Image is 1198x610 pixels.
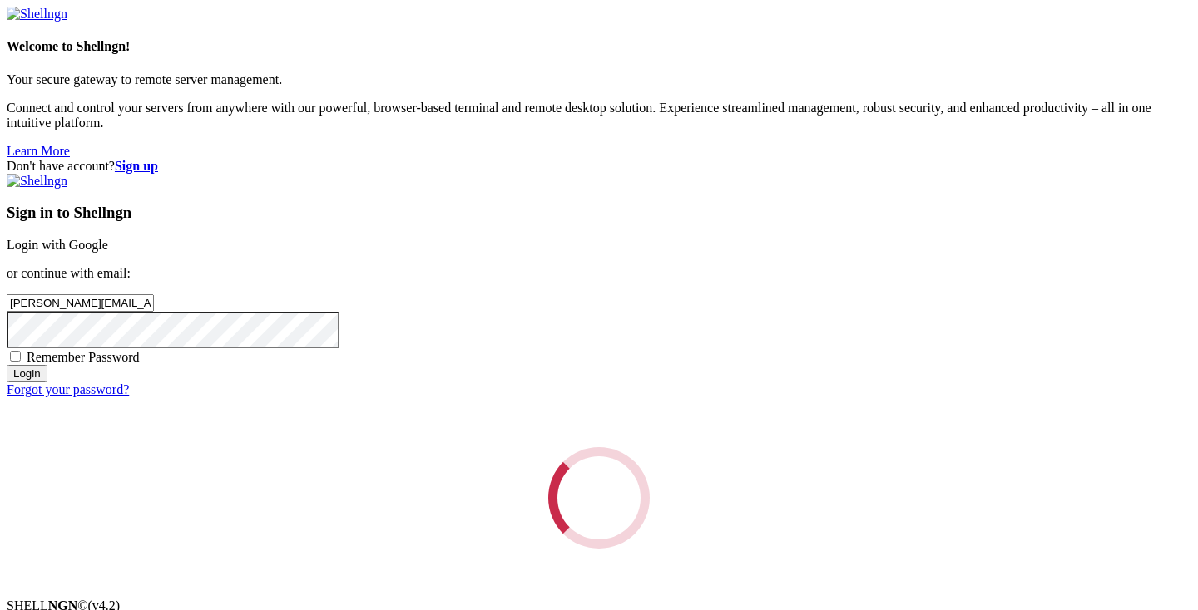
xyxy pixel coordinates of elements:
span: Remember Password [27,350,140,364]
div: Loading... [531,430,667,566]
a: Learn More [7,144,70,158]
p: Your secure gateway to remote server management. [7,72,1191,87]
a: Forgot your password? [7,382,129,396]
img: Shellngn [7,7,67,22]
h4: Welcome to Shellngn! [7,39,1191,54]
input: Remember Password [10,351,21,362]
input: Login [7,365,47,382]
a: Login with Google [7,238,108,252]
a: Sign up [115,159,158,173]
img: Shellngn [7,174,67,189]
h3: Sign in to Shellngn [7,204,1191,222]
p: or continue with email: [7,266,1191,281]
p: Connect and control your servers from anywhere with our powerful, browser-based terminal and remo... [7,101,1191,130]
div: Don't have account? [7,159,1191,174]
input: Email address [7,294,154,312]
